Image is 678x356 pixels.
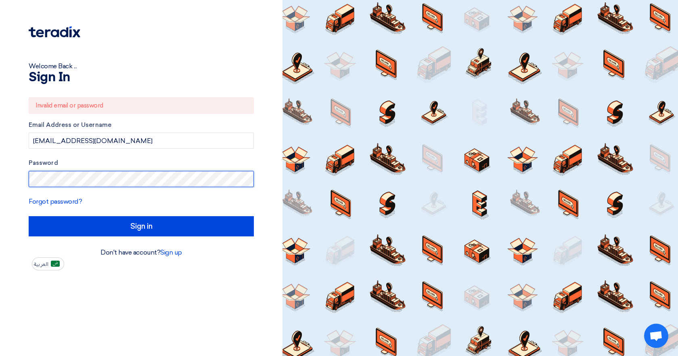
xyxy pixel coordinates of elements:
img: Teradix logo [29,26,80,38]
label: Password [29,158,254,168]
h1: Sign In [29,71,254,84]
input: Enter your business email or username [29,133,254,149]
label: Email Address or Username [29,120,254,130]
div: Don't have account? [29,248,254,257]
input: Sign in [29,216,254,236]
a: Forgot password? [29,198,82,205]
a: Open chat [644,324,668,348]
button: العربية [32,257,64,270]
span: العربية [34,261,48,267]
div: Welcome Back ... [29,61,254,71]
div: Invalid email or password [29,97,254,114]
a: Sign up [160,249,182,256]
img: ar-AR.png [51,261,60,267]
